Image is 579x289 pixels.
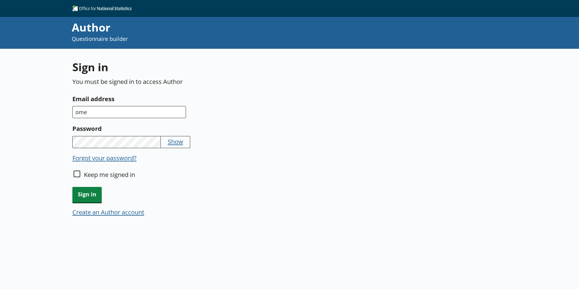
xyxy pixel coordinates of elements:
[72,208,144,216] button: Create an Author account
[72,20,390,35] div: Author
[72,154,137,162] button: Forgot your password?
[168,137,183,146] button: Show
[72,187,102,202] button: Sign in
[84,170,135,179] label: Keep me signed in
[72,60,357,75] h1: Sign in
[72,94,357,104] label: Email address
[72,124,357,133] label: Password
[72,77,357,86] p: You must be signed in to access Author
[72,35,390,43] p: Questionnaire builder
